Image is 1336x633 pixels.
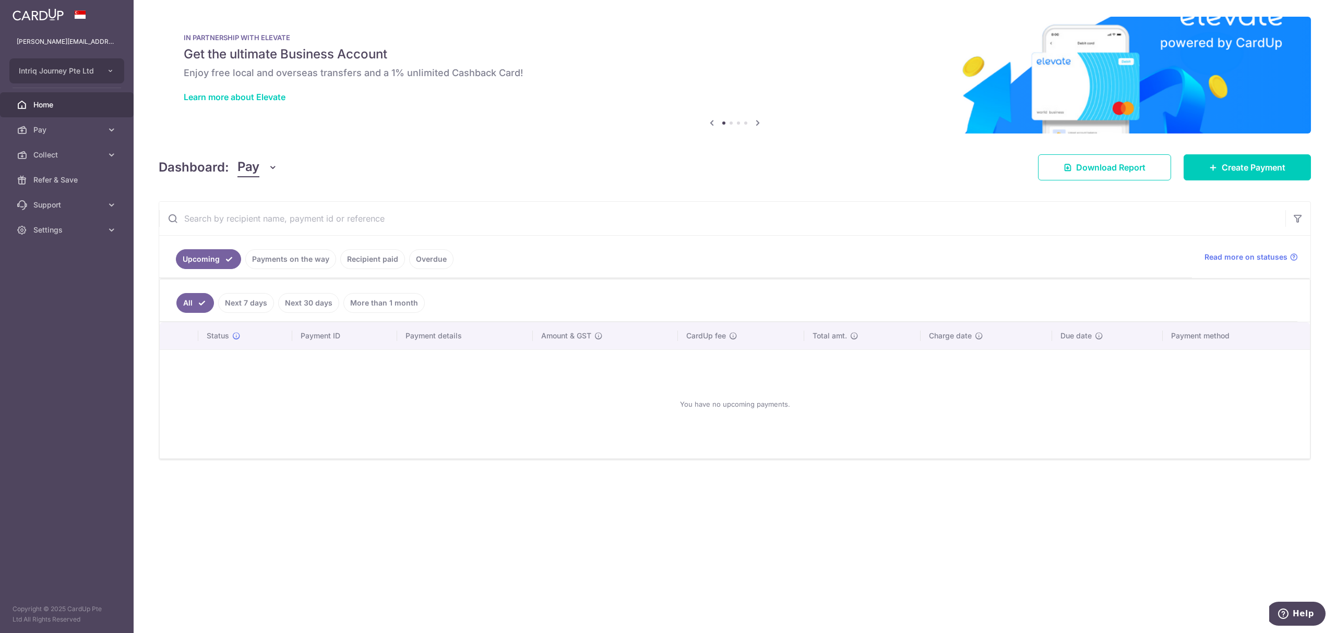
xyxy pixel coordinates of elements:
span: Pay [33,125,102,135]
img: CardUp [13,8,64,21]
a: Overdue [409,249,454,269]
span: CardUp fee [686,331,726,341]
a: Recipient paid [340,249,405,269]
a: More than 1 month [343,293,425,313]
a: Download Report [1038,154,1171,180]
th: Payment method [1163,322,1310,349]
p: [PERSON_NAME][EMAIL_ADDRESS][DOMAIN_NAME] [17,36,117,47]
span: Intriq Journey Pte Ltd [19,66,96,76]
span: Due date [1060,331,1092,341]
a: Upcoming [176,249,241,269]
p: IN PARTNERSHIP WITH ELEVATE [184,33,1286,42]
a: Next 7 days [218,293,274,313]
h5: Get the ultimate Business Account [184,46,1286,63]
a: Create Payment [1184,154,1311,180]
span: Settings [33,225,102,235]
span: Create Payment [1222,161,1285,174]
a: Read more on statuses [1204,252,1298,262]
input: Search by recipient name, payment id or reference [159,202,1285,235]
span: Collect [33,150,102,160]
button: Intriq Journey Pte Ltd [9,58,124,83]
span: Read more on statuses [1204,252,1287,262]
a: Learn more about Elevate [184,92,285,102]
span: Amount & GST [541,331,591,341]
span: Download Report [1076,161,1146,174]
span: Total amt. [813,331,847,341]
img: Renovation banner [159,17,1311,133]
div: You have no upcoming payments. [172,358,1297,450]
h6: Enjoy free local and overseas transfers and a 1% unlimited Cashback Card! [184,67,1286,79]
span: Pay [237,157,259,177]
button: Pay [237,157,278,177]
span: Home [33,100,102,110]
th: Payment details [397,322,533,349]
span: Status [207,331,229,341]
span: Charge date [929,331,972,341]
a: Next 30 days [278,293,339,313]
th: Payment ID [292,322,397,349]
span: Support [33,200,102,210]
a: Payments on the way [245,249,336,269]
h4: Dashboard: [159,158,229,177]
a: All [176,293,214,313]
span: Refer & Save [33,175,102,185]
iframe: Opens a widget where you can find more information [1269,602,1326,628]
